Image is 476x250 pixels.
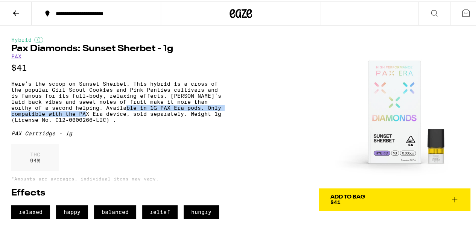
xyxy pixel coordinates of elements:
[11,62,228,71] p: $41
[11,129,228,135] div: PAX Cartridge - 1g
[142,204,178,217] span: relief
[5,5,54,11] span: Hi. Need any help?
[330,193,365,198] div: Add To Bag
[56,204,88,217] span: happy
[11,204,50,217] span: relaxed
[184,204,219,217] span: hungry
[330,198,340,204] span: $41
[11,35,228,41] div: Hybrid
[11,175,228,180] p: *Amounts are averages, individual items may vary.
[11,79,228,121] p: Here’s the scoop on Sunset Sherbet. This hybrid is a cross of the popular Girl Scout Cookies and ...
[94,204,136,217] span: balanced
[11,142,59,170] div: 94 %
[11,187,228,196] h2: Effects
[11,43,228,52] h1: Pax Diamonds: Sunset Sherbet - 1g
[30,150,40,156] p: THC
[11,52,21,58] a: PAX
[319,35,470,187] img: PAX - Pax Diamonds: Sunset Sherbet - 1g
[319,187,470,209] button: Add To Bag$41
[34,35,43,41] img: hybridColor.svg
